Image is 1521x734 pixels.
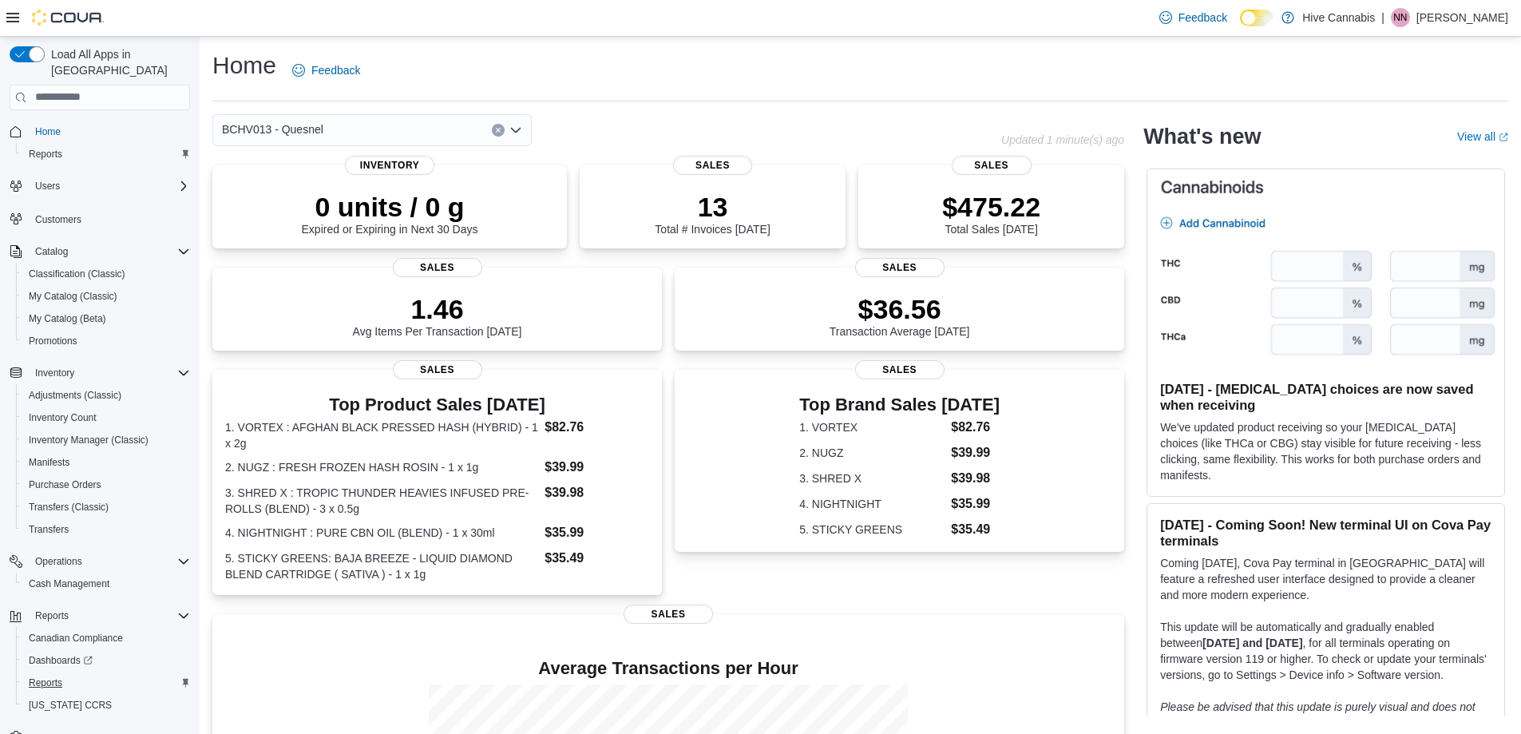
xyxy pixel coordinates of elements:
[1416,8,1508,27] p: [PERSON_NAME]
[22,498,115,517] a: Transfers (Classic)
[1001,133,1124,146] p: Updated 1 minute(s) ago
[22,574,190,593] span: Cash Management
[951,443,1000,462] dd: $39.99
[1178,10,1227,26] span: Feedback
[29,456,69,469] span: Manifests
[3,362,196,384] button: Inventory
[3,240,196,263] button: Catalog
[225,485,538,517] dt: 3. SHRED X : TROPIC THUNDER HEAVIES INFUSED PRE-ROLLS (BLEND) - 3 x 0.5g
[45,46,190,78] span: Load All Apps in [GEOGRAPHIC_DATA]
[29,148,62,161] span: Reports
[22,629,129,648] a: Canadian Compliance
[22,520,75,539] a: Transfers
[673,156,753,175] span: Sales
[3,605,196,627] button: Reports
[345,156,434,175] span: Inventory
[1160,381,1491,413] h3: [DATE] - [MEDICAL_DATA] choices are now saved when receiving
[29,122,67,141] a: Home
[951,494,1000,514] dd: $35.99
[311,62,360,78] span: Feedback
[22,331,84,351] a: Promotions
[22,651,99,670] a: Dashboards
[799,445,945,461] dt: 2. NUGZ
[3,175,196,197] button: Users
[29,632,123,645] span: Canadian Compliance
[29,335,77,347] span: Promotions
[302,191,478,236] div: Expired or Expiring in Next 30 Days
[29,210,88,229] a: Customers
[942,191,1040,223] p: $475.22
[29,242,74,261] button: Catalog
[16,694,196,716] button: [US_STATE] CCRS
[22,386,190,405] span: Adjustments (Classic)
[225,525,538,541] dt: 4. NIGHTNIGHT : PURE CBN OIL (BLEND) - 1 x 30ml
[29,290,117,303] span: My Catalog (Classic)
[22,408,103,427] a: Inventory Count
[1143,124,1261,149] h2: What's new
[22,145,190,164] span: Reports
[1160,619,1491,683] p: This update will be automatically and gradually enabled between , for all terminals operating on ...
[35,609,69,622] span: Reports
[16,649,196,672] a: Dashboards
[655,191,770,223] p: 13
[1393,8,1407,27] span: NN
[29,389,121,402] span: Adjustments (Classic)
[286,54,366,86] a: Feedback
[1160,555,1491,603] p: Coming [DATE], Cova Pay terminal in [GEOGRAPHIC_DATA] will feature a refreshed user interface des...
[1202,637,1302,649] strong: [DATE] and [DATE]
[35,125,61,138] span: Home
[22,651,190,670] span: Dashboards
[655,191,770,236] div: Total # Invoices [DATE]
[16,285,196,307] button: My Catalog (Classic)
[952,156,1032,175] span: Sales
[22,453,76,472] a: Manifests
[545,458,649,477] dd: $39.99
[22,264,190,284] span: Classification (Classic)
[16,672,196,694] button: Reports
[16,330,196,352] button: Promotions
[16,429,196,451] button: Inventory Manager (Classic)
[353,293,522,338] div: Avg Items Per Transaction [DATE]
[29,411,97,424] span: Inventory Count
[29,208,190,228] span: Customers
[22,408,190,427] span: Inventory Count
[225,419,538,451] dt: 1. VORTEX : AFGHAN BLACK PRESSED HASH (HYBRID) - 1 x 2g
[302,191,478,223] p: 0 units / 0 g
[35,245,68,258] span: Catalog
[830,293,970,325] p: $36.56
[16,307,196,330] button: My Catalog (Beta)
[29,363,190,383] span: Inventory
[545,418,649,437] dd: $82.76
[29,501,109,514] span: Transfers (Classic)
[16,143,196,165] button: Reports
[16,474,196,496] button: Purchase Orders
[35,367,74,379] span: Inventory
[353,293,522,325] p: 1.46
[225,395,649,415] h3: Top Product Sales [DATE]
[16,451,196,474] button: Manifests
[22,574,116,593] a: Cash Management
[3,550,196,573] button: Operations
[1160,419,1491,483] p: We've updated product receiving so your [MEDICAL_DATA] choices (like THCa or CBG) stay visible fo...
[16,627,196,649] button: Canadian Compliance
[545,549,649,568] dd: $35.49
[1381,8,1384,27] p: |
[22,453,190,472] span: Manifests
[22,475,108,494] a: Purchase Orders
[1302,8,1375,27] p: Hive Cannabis
[855,258,945,277] span: Sales
[799,470,945,486] dt: 3. SHRED X
[1499,133,1508,142] svg: External link
[29,552,190,571] span: Operations
[16,407,196,429] button: Inventory Count
[32,10,104,26] img: Cova
[225,459,538,475] dt: 2. NUGZ : FRESH FROZEN HASH ROSIN - 1 x 1g
[799,419,945,435] dt: 1. VORTEX
[3,207,196,230] button: Customers
[29,606,190,625] span: Reports
[29,121,190,141] span: Home
[16,496,196,518] button: Transfers (Classic)
[1240,26,1241,27] span: Dark Mode
[29,552,89,571] button: Operations
[22,673,190,692] span: Reports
